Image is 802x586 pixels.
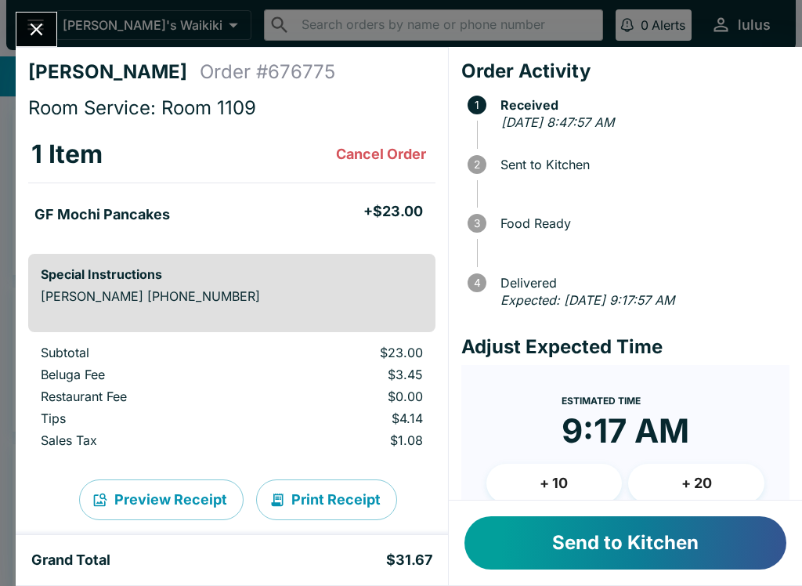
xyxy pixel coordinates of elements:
span: Room Service: Room 1109 [28,96,256,119]
button: + 20 [628,464,764,503]
text: 3 [474,217,480,230]
p: [PERSON_NAME] [PHONE_NUMBER] [41,288,423,304]
p: Sales Tax [41,432,244,448]
h4: Adjust Expected Time [461,335,789,359]
h5: + $23.00 [363,202,423,221]
h5: GF Mochi Pancakes [34,205,170,224]
button: Cancel Order [330,139,432,170]
p: Restaurant Fee [41,389,244,404]
span: Received [493,98,789,112]
h4: Order # 676775 [200,60,335,84]
text: 1 [475,99,479,111]
em: Expected: [DATE] 9:17:57 AM [500,292,674,308]
text: 2 [474,158,480,171]
span: Food Ready [493,216,789,230]
p: $0.00 [269,389,422,404]
em: [DATE] 8:47:57 AM [501,114,614,130]
button: Print Receipt [256,479,397,520]
p: $4.14 [269,411,422,426]
time: 9:17 AM [562,411,689,451]
p: Beluga Fee [41,367,244,382]
button: Send to Kitchen [464,516,786,570]
h3: 1 Item [31,139,103,170]
h5: Grand Total [31,551,110,570]
button: Preview Receipt [79,479,244,520]
table: orders table [28,345,435,454]
span: Sent to Kitchen [493,157,789,172]
h5: $31.67 [386,551,432,570]
table: orders table [28,126,435,241]
p: $3.45 [269,367,422,382]
h4: [PERSON_NAME] [28,60,200,84]
button: Close [16,13,56,46]
text: 4 [473,277,480,289]
button: + 10 [486,464,623,503]
span: Delivered [493,276,789,290]
p: $1.08 [269,432,422,448]
span: Estimated Time [562,395,641,407]
p: Subtotal [41,345,244,360]
p: Tips [41,411,244,426]
h6: Special Instructions [41,266,423,282]
h4: Order Activity [461,60,789,83]
p: $23.00 [269,345,422,360]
